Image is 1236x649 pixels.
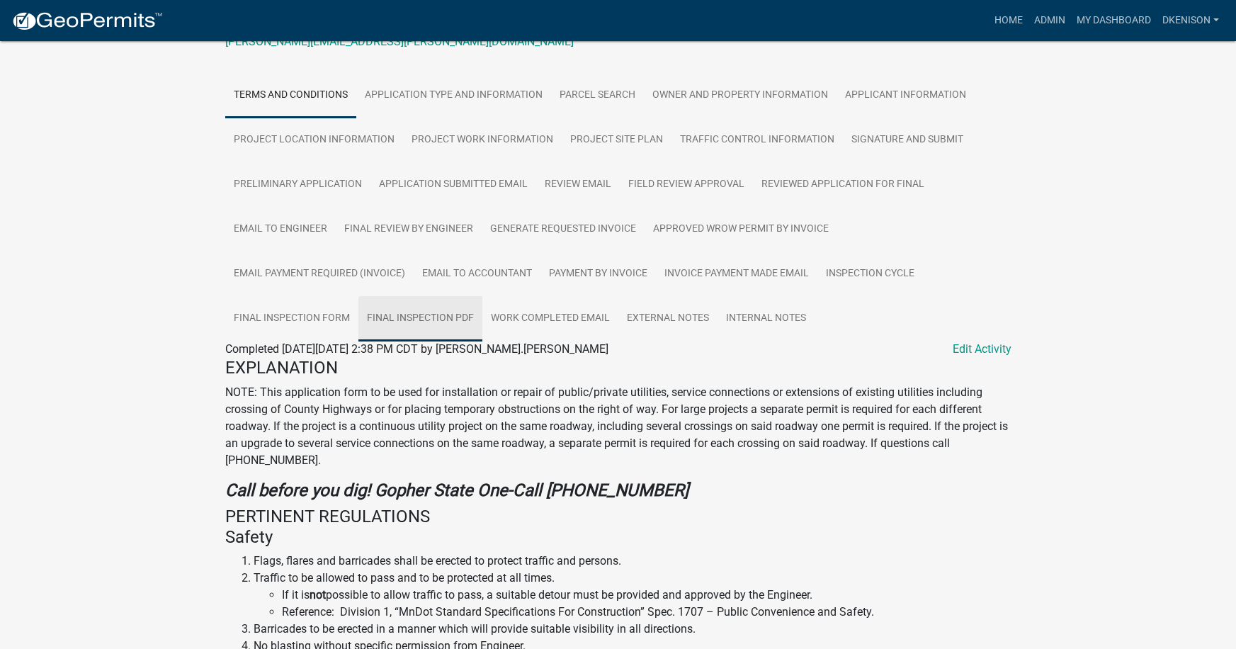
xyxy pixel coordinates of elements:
[225,342,608,356] span: Completed [DATE][DATE] 2:38 PM CDT by [PERSON_NAME].[PERSON_NAME]
[989,7,1028,34] a: Home
[225,384,1011,469] p: NOTE: This application form to be used for installation or repair of public/private utilities, se...
[1071,7,1157,34] a: My Dashboard
[837,73,975,118] a: Applicant Information
[656,252,817,297] a: Invoice Payment Made Email
[551,73,644,118] a: Parcel search
[225,296,358,342] a: Final Inspection Form
[718,296,815,342] a: Internal Notes
[482,207,645,252] a: Generate Requested Invoice
[225,207,336,252] a: Email to Engineer
[953,341,1011,358] a: Edit Activity
[225,73,356,118] a: Terms and Conditions
[358,296,482,342] a: Final Inspection PDF
[753,162,933,208] a: Reviewed Application for Final
[336,207,482,252] a: Final Review by Engineer
[843,118,972,163] a: Signature and Submit
[254,621,1011,638] li: Barricades to be erected in a manner which will provide suitable visibility in all directions.
[282,604,1011,621] li: Reference: Division 1, “MnDot Standard Specifications For Construction” Spec. 1707 – Public Conve...
[645,207,837,252] a: Approved WROW Permit by Invoice
[225,252,414,297] a: Email Payment Required (Invoice)
[225,162,370,208] a: Preliminary Application
[1028,7,1071,34] a: Admin
[562,118,671,163] a: Project Site Plan
[282,587,1011,604] li: If it is possible to allow traffic to pass, a suitable detour must be provided and approved by th...
[225,358,1011,378] h4: EXPLANATION
[618,296,718,342] a: External Notes
[225,507,1011,548] h4: PERTINENT REGULATIONS Safety
[671,118,843,163] a: Traffic Control Information
[370,162,536,208] a: Application Submitted Email
[1157,7,1225,34] a: dkenison
[620,162,753,208] a: Field Review Approval
[644,73,837,118] a: Owner and Property Information
[225,118,403,163] a: Project Location Information
[254,553,1011,570] li: Flags, flares and barricades shall be erected to protect traffic and persons.
[225,35,574,48] a: [PERSON_NAME][EMAIL_ADDRESS][PERSON_NAME][DOMAIN_NAME]
[414,252,540,297] a: Email to Accountant
[403,118,562,163] a: Project Work Information
[310,588,326,602] strong: not
[254,570,1011,621] li: Traffic to be allowed to pass and to be protected at all times.
[225,480,688,500] strong: Call before you dig! Gopher State One-Call [PHONE_NUMBER]
[536,162,620,208] a: Review Email
[817,252,923,297] a: Inspection Cycle
[482,296,618,342] a: Work Completed Email
[356,73,551,118] a: Application Type and Information
[540,252,656,297] a: Payment by Invoice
